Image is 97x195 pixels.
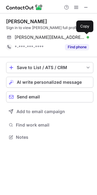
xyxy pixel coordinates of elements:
button: Notes [6,133,93,142]
button: Add to email campaign [6,106,93,117]
span: Add to email campaign [16,109,65,114]
button: AI write personalized message [6,77,93,88]
span: Send email [17,94,40,99]
span: [PERSON_NAME][EMAIL_ADDRESS][PERSON_NAME][PERSON_NAME][DOMAIN_NAME] [15,35,84,40]
span: Find work email [16,122,91,128]
div: Sign in to view [PERSON_NAME] full profile [6,25,93,31]
div: Save to List / ATS / CRM [17,65,83,70]
div: [PERSON_NAME] [6,18,47,24]
img: ContactOut v5.3.10 [6,4,43,11]
span: AI write personalized message [17,80,82,85]
button: Find work email [6,121,93,129]
button: Reveal Button [65,44,89,50]
button: Send email [6,91,93,102]
span: Notes [16,134,91,140]
button: save-profile-one-click [6,62,93,73]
